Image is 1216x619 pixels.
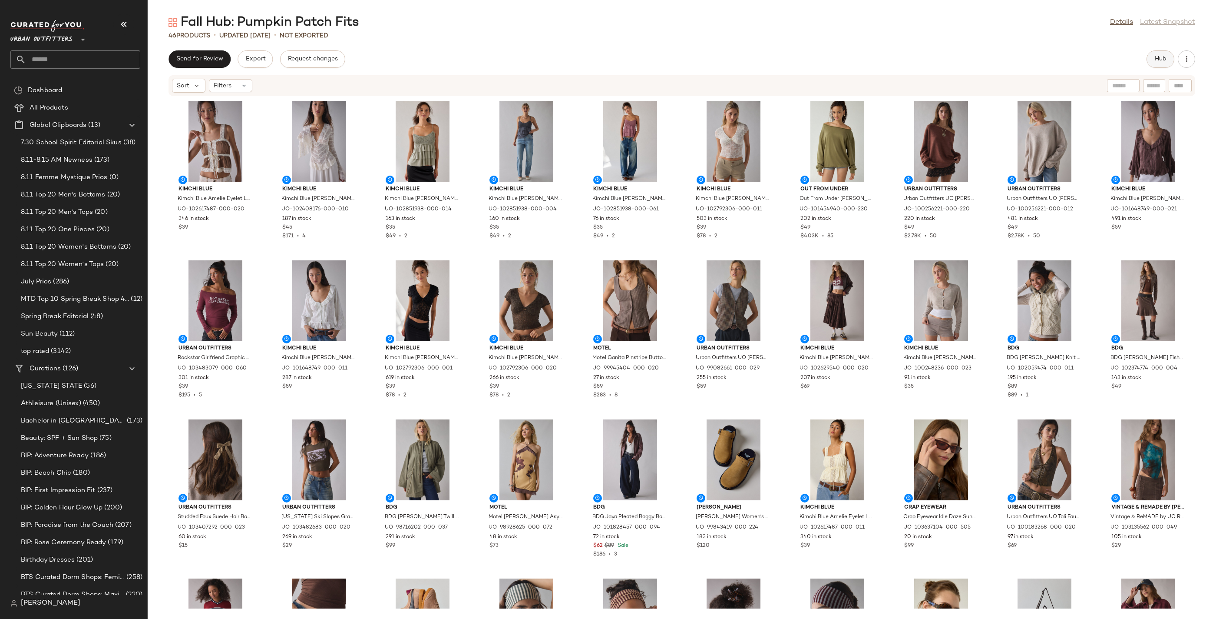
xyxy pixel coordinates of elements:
[21,416,125,426] span: Bachelor in [GEOGRAPHIC_DATA]: LP
[1154,56,1166,63] span: Hub
[614,552,617,557] span: 3
[379,101,466,182] img: 102851938_014_b
[592,365,659,373] span: UO-99945404-000-020
[21,381,82,391] span: [US_STATE] STATE
[106,190,120,200] span: (20)
[30,364,61,374] span: Curations
[102,503,122,513] span: (200)
[281,354,355,362] span: Kimchi Blue [PERSON_NAME] Embroidered 3/4 Sleeve Ruffle Blouse in Ivory, Women's at Urban Outfitters
[58,329,75,339] span: (112)
[697,383,706,391] span: $59
[690,419,777,500] img: 99843419_224_b
[800,365,869,373] span: UO-102629540-000-020
[178,195,251,203] span: Kimchi Blue Amelie Eyelet Lace Trim Tie-Front Babydoll Top in Brown, Women's at Urban Outfitters
[1147,50,1174,68] button: Hub
[489,354,562,362] span: Kimchi Blue [PERSON_NAME] Lace Twist-Front Crop Top in Brown, Women's at Urban Outfitters
[800,374,830,382] span: 207 in stock
[1026,393,1028,398] span: 1
[1110,513,1184,521] span: Vintage & ReMADE by UO ReMADE By UO Remnants Asymmetric One Shoulder Top in Blue Tie Dye, Women's...
[903,513,977,521] span: Crap Eyewear Idle Daze Sunglasses in Mahogany, Women's at Urban Outfitters
[178,524,245,532] span: UO-103407292-000-023
[245,56,265,63] span: Export
[21,294,129,304] span: MTD Top 10 Spring Break Shop 4.1
[21,225,95,235] span: 8.11 Top 20 One Pieces
[1110,206,1177,213] span: UO-101648749-000-021
[178,374,209,382] span: 301 in stock
[827,233,833,239] span: 85
[178,345,252,353] span: Urban Outfitters
[697,224,706,232] span: $39
[129,294,142,304] span: (12)
[106,538,123,548] span: (179)
[282,504,356,512] span: Urban Outfitters
[287,56,338,63] span: Request changes
[489,542,499,550] span: $73
[190,393,199,398] span: •
[696,195,770,203] span: Kimchi Blue [PERSON_NAME] Lace Twist-Front Crop Top in Ivory, Women's at Urban Outfitters
[586,101,674,182] img: 102851938_061_b
[282,533,312,541] span: 269 in stock
[21,538,106,548] span: BIP: Rose Ceremony Ready
[1007,365,1074,373] span: UO-102059474-000-011
[21,260,104,270] span: 8.11 Top 20 Women's Tops
[697,186,770,193] span: Kimchi Blue
[482,260,570,341] img: 102792306_020_b
[385,195,459,203] span: Kimchi Blue [PERSON_NAME] Tiered Ruffle Babydoll Tank Top in Neutral, Women's at Urban Outfitters
[214,81,231,90] span: Filters
[800,383,810,391] span: $69
[904,224,914,232] span: $49
[21,433,98,443] span: Beauty: SPF + Sun Shop
[489,224,499,232] span: $35
[1007,206,1073,213] span: UO-100256221-000-012
[489,233,499,239] span: $49
[904,374,931,382] span: 91 in stock
[125,416,142,426] span: (173)
[489,365,557,373] span: UO-102792306-000-020
[605,542,614,550] span: $89
[1110,524,1177,532] span: UO-103135562-000-049
[275,260,363,341] img: 101648749_011_b
[593,233,603,239] span: $49
[1008,345,1081,353] span: BDG
[89,312,103,322] span: (48)
[21,520,113,530] span: BIP: Paradise from the Couch
[21,346,49,356] span: top rated
[489,345,563,353] span: Kimchi Blue
[21,503,102,513] span: BIP: Golden Hour Glow Up
[386,233,396,239] span: $49
[793,419,881,500] img: 102617487_011_b
[21,138,122,148] span: 7.30 School Spirit Editorial Skus
[96,486,113,496] span: (237)
[95,225,109,235] span: (20)
[386,383,395,391] span: $39
[386,374,415,382] span: 619 in stock
[616,543,628,549] span: Sale
[489,195,562,203] span: Kimchi Blue [PERSON_NAME] Tiered Ruffle Babydoll Tank Top in Grey, Women's at Urban Outfitters
[21,173,108,183] span: 8.11 Femme Mystique Prios
[593,383,603,391] span: $59
[1017,393,1026,398] span: •
[800,504,874,512] span: Kimchi Blue
[800,233,819,239] span: $4.03K
[282,186,356,193] span: Kimchi Blue
[586,260,674,341] img: 99945404_020_b
[499,233,508,239] span: •
[1024,233,1033,239] span: •
[921,233,930,239] span: •
[696,354,770,362] span: Urban Outfitters UO [PERSON_NAME]-Front Twill Tailored Vest Top Jacket in Brown Plaid, Women's at...
[178,354,251,362] span: Rockstar Girlfriend Graphic Boatneck Off-The-Shoulder Long Sleeve Tee in Red, Women's at Urban Ou...
[386,542,395,550] span: $99
[800,224,810,232] span: $49
[21,207,93,217] span: 8.11 Top 20 Men's Tops
[714,233,717,239] span: 2
[21,468,71,478] span: BIP: Beach Chic
[176,56,223,63] span: Send for Review
[1001,419,1088,500] img: 100183268_020_b
[489,215,520,223] span: 160 in stock
[904,215,935,223] span: 220 in stock
[282,345,356,353] span: Kimchi Blue
[489,206,557,213] span: UO-102851938-000-004
[1007,195,1081,203] span: Urban Outfitters UO [PERSON_NAME] Oversized Off-The-Shoulder Sweater in Cream, Women's at Urban O...
[1033,233,1040,239] span: 50
[593,224,603,232] span: $35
